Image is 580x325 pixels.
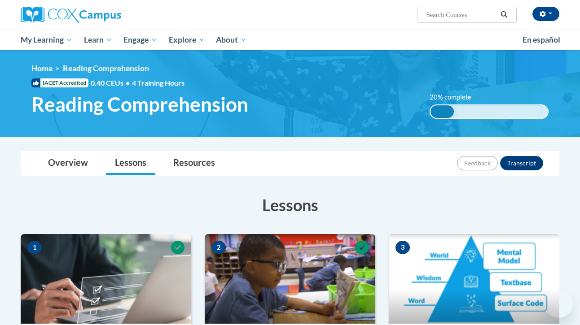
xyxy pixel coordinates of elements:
span: Reading Comprehension [63,64,149,73]
span: Learn [84,35,112,45]
a: Learn [78,30,118,50]
a: Resources [164,152,224,175]
img: Course Image [389,234,559,324]
a: Lessons [106,152,155,175]
span: • [126,78,130,87]
a: Explore [163,30,211,50]
span: 0.40 CEUs [91,78,132,88]
a: About [211,30,253,50]
span: Explore [169,35,205,45]
span: 1 [27,241,42,254]
img: Course Image [205,234,375,324]
a: Cox Campus [21,7,191,23]
span: 3 [395,241,410,254]
iframe: Button to launch messaging window [544,289,573,318]
span: 2 [211,241,226,254]
span: Reading Comprehension [31,92,248,116]
button: Account Settings [532,7,559,21]
span: My Learning [21,35,72,45]
span: Engage [123,35,157,45]
button: Search [497,9,511,20]
a: My Learning [15,30,78,50]
span: About [216,35,246,45]
img: Cox Campus [21,7,121,23]
img: Course Image [21,234,191,324]
label: 20% complete [430,92,481,102]
div: Main menu [7,30,573,50]
a: Home [31,64,53,73]
span: En español [523,35,560,44]
div: 20% complete [431,105,454,118]
span: 4 Training Hours [132,78,185,87]
input: Search Courses [426,9,497,20]
button: Transcript [500,156,543,170]
a: En español [517,30,566,49]
h3: Lessons [21,194,559,216]
a: Engage [118,30,163,50]
span: IACET Accredited [31,78,88,87]
a: Overview [39,152,97,175]
button: Feedback [457,156,498,170]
